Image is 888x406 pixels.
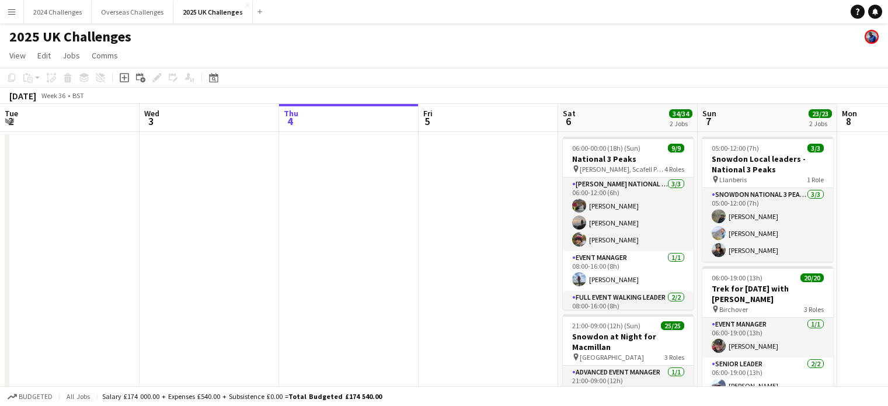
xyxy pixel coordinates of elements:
button: Overseas Challenges [92,1,173,23]
span: Sun [702,108,716,119]
span: Thu [284,108,298,119]
span: [GEOGRAPHIC_DATA] [580,353,644,362]
span: 4 Roles [664,165,684,173]
div: BST [72,91,84,100]
span: 9/9 [668,144,684,152]
span: Total Budgeted £174 540.00 [288,392,382,401]
span: Birchover [719,305,748,314]
app-user-avatar: Andy Baker [865,30,879,44]
span: All jobs [64,392,92,401]
app-job-card: 06:00-00:00 (18h) (Sun)9/9National 3 Peaks [PERSON_NAME], Scafell Pike and Snowdon4 Roles[PERSON_... [563,137,694,310]
span: Fri [423,108,433,119]
span: View [9,50,26,61]
span: 3 Roles [804,305,824,314]
span: 6 [561,114,576,128]
span: 34/34 [669,109,692,118]
div: 2 Jobs [670,119,692,128]
span: 20/20 [800,273,824,282]
button: 2024 Challenges [24,1,92,23]
span: Edit [37,50,51,61]
app-card-role: Event Manager1/108:00-16:00 (8h)[PERSON_NAME] [563,251,694,291]
span: Tue [5,108,18,119]
span: 1 Role [807,175,824,184]
span: 4 [282,114,298,128]
span: 23/23 [809,109,832,118]
h3: National 3 Peaks [563,154,694,164]
h3: Trek for [DATE] with [PERSON_NAME] [702,283,833,304]
a: Comms [87,48,123,63]
span: 21:00-09:00 (12h) (Sun) [572,321,640,330]
app-card-role: Advanced Event Manager1/121:00-09:00 (12h)[PERSON_NAME] [563,366,694,405]
a: Edit [33,48,55,63]
span: [PERSON_NAME], Scafell Pike and Snowdon [580,165,664,173]
span: 06:00-19:00 (13h) [712,273,762,282]
app-card-role: Snowdon National 3 Peaks Walking Leader3/305:00-12:00 (7h)[PERSON_NAME][PERSON_NAME][PERSON_NAME] [702,188,833,262]
app-card-role: Event Manager1/106:00-19:00 (13h)[PERSON_NAME] [702,318,833,358]
span: 2 [3,114,18,128]
span: 5 [422,114,433,128]
button: Budgeted [6,390,54,403]
span: Budgeted [19,393,53,401]
span: Comms [92,50,118,61]
h3: Snowdon Local leaders - National 3 Peaks [702,154,833,175]
h1: 2025 UK Challenges [9,28,131,46]
div: [DATE] [9,90,36,102]
span: 7 [701,114,716,128]
span: Wed [144,108,159,119]
span: 05:00-12:00 (7h) [712,144,759,152]
span: Mon [842,108,857,119]
span: Jobs [62,50,80,61]
span: 06:00-00:00 (18h) (Sun) [572,144,640,152]
h3: Snowdon at Night for Macmillan [563,331,694,352]
span: 3 Roles [664,353,684,362]
span: Week 36 [39,91,68,100]
app-card-role: Full Event Walking Leader2/208:00-16:00 (8h) [563,291,694,351]
span: 3/3 [807,144,824,152]
span: 3 [142,114,159,128]
span: 25/25 [661,321,684,330]
div: 2 Jobs [809,119,831,128]
span: Sat [563,108,576,119]
span: 8 [840,114,857,128]
button: 2025 UK Challenges [173,1,253,23]
div: Salary £174 000.00 + Expenses £540.00 + Subsistence £0.00 = [102,392,382,401]
a: View [5,48,30,63]
a: Jobs [58,48,85,63]
span: Llanberis [719,175,747,184]
app-job-card: 05:00-12:00 (7h)3/3Snowdon Local leaders - National 3 Peaks Llanberis1 RoleSnowdon National 3 Pea... [702,137,833,262]
app-card-role: [PERSON_NAME] National 3 Peaks Walking Leader3/306:00-12:00 (6h)[PERSON_NAME][PERSON_NAME][PERSON... [563,178,694,251]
